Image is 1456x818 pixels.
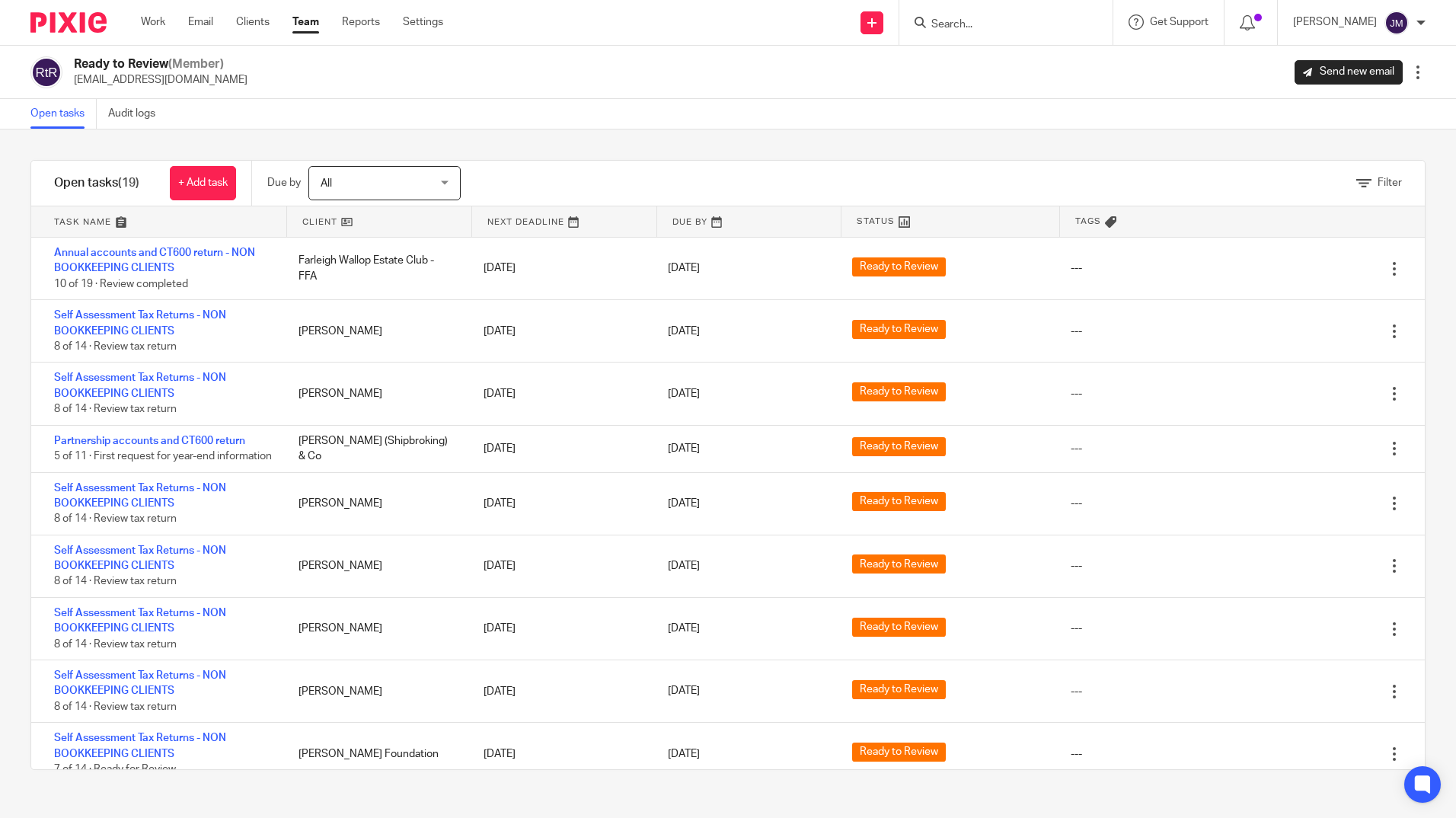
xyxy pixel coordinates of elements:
[668,749,700,759] span: [DATE]
[468,676,653,707] div: [DATE]
[54,451,272,462] span: 5 of 11 · First request for year-end information
[283,488,468,519] div: [PERSON_NAME]
[54,513,177,524] span: 8 of 14 · Review tax return
[168,58,224,70] span: (Member)
[54,175,139,191] h1: Open tasks
[30,99,97,129] a: Open tasks
[283,245,468,292] div: Farleigh Wallop Estate Club - FFA
[54,436,245,446] a: Partnership accounts and CT600 return
[852,554,946,574] span: Ready to Review
[852,257,946,276] span: Ready to Review
[1071,496,1082,511] div: ---
[468,613,653,644] div: [DATE]
[930,18,1067,32] input: Search
[283,613,468,644] div: [PERSON_NAME]
[1071,621,1082,636] div: ---
[54,248,255,273] a: Annual accounts and CT600 return - NON BOOKKEEPING CLIENTS
[468,253,653,283] div: [DATE]
[668,623,700,634] span: [DATE]
[54,608,226,634] a: Self Assessment Tax Returns - NON BOOKKEEPING CLIENTS
[54,701,177,712] span: 8 of 14 · Review tax return
[852,382,946,401] span: Ready to Review
[668,443,700,454] span: [DATE]
[292,14,319,30] a: Team
[54,577,177,587] span: 8 of 14 · Review tax return
[857,215,895,228] span: Status
[668,561,700,571] span: [DATE]
[852,743,946,762] span: Ready to Review
[468,551,653,581] div: [DATE]
[283,739,468,769] div: [PERSON_NAME] Foundation
[668,264,700,274] span: [DATE]
[321,178,332,189] span: All
[668,326,700,337] span: [DATE]
[852,618,946,637] span: Ready to Review
[1384,11,1409,35] img: svg%3E
[1071,441,1082,456] div: ---
[54,279,188,289] span: 10 of 19 · Review completed
[1150,17,1209,27] span: Get Support
[852,680,946,699] span: Ready to Review
[54,483,226,509] a: Self Assessment Tax Returns - NON BOOKKEEPING CLIENTS
[283,676,468,707] div: [PERSON_NAME]
[852,437,946,456] span: Ready to Review
[1071,558,1082,574] div: ---
[118,177,139,189] span: (19)
[267,175,301,190] p: Due by
[403,14,443,30] a: Settings
[668,498,700,509] span: [DATE]
[30,12,107,33] img: Pixie
[54,764,176,775] span: 7 of 14 · Ready for Review
[1071,324,1082,339] div: ---
[852,320,946,339] span: Ready to Review
[1075,215,1101,228] span: Tags
[1071,684,1082,699] div: ---
[468,433,653,464] div: [DATE]
[74,56,247,72] h2: Ready to Review
[1378,177,1402,188] span: Filter
[283,426,468,472] div: [PERSON_NAME] (Shipbroking) & Co
[1071,746,1082,762] div: ---
[54,639,177,650] span: 8 of 14 · Review tax return
[668,686,700,697] span: [DATE]
[1071,260,1082,276] div: ---
[54,341,177,352] span: 8 of 14 · Review tax return
[54,733,226,759] a: Self Assessment Tax Returns - NON BOOKKEEPING CLIENTS
[54,372,226,398] a: Self Assessment Tax Returns - NON BOOKKEEPING CLIENTS
[468,488,653,519] div: [DATE]
[283,551,468,581] div: [PERSON_NAME]
[74,72,247,88] p: [EMAIL_ADDRESS][DOMAIN_NAME]
[468,316,653,347] div: [DATE]
[342,14,380,30] a: Reports
[108,99,167,129] a: Audit logs
[668,388,700,399] span: [DATE]
[141,14,165,30] a: Work
[54,404,177,414] span: 8 of 14 · Review tax return
[468,379,653,409] div: [DATE]
[468,739,653,769] div: [DATE]
[1071,386,1082,401] div: ---
[30,56,62,88] img: svg%3E
[188,14,213,30] a: Email
[54,545,226,571] a: Self Assessment Tax Returns - NON BOOKKEEPING CLIENTS
[54,670,226,696] a: Self Assessment Tax Returns - NON BOOKKEEPING CLIENTS
[54,310,226,336] a: Self Assessment Tax Returns - NON BOOKKEEPING CLIENTS
[283,316,468,347] div: [PERSON_NAME]
[852,492,946,511] span: Ready to Review
[1295,60,1403,85] a: Send new email
[283,379,468,409] div: [PERSON_NAME]
[236,14,270,30] a: Clients
[170,166,236,200] a: + Add task
[1293,14,1377,30] p: [PERSON_NAME]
